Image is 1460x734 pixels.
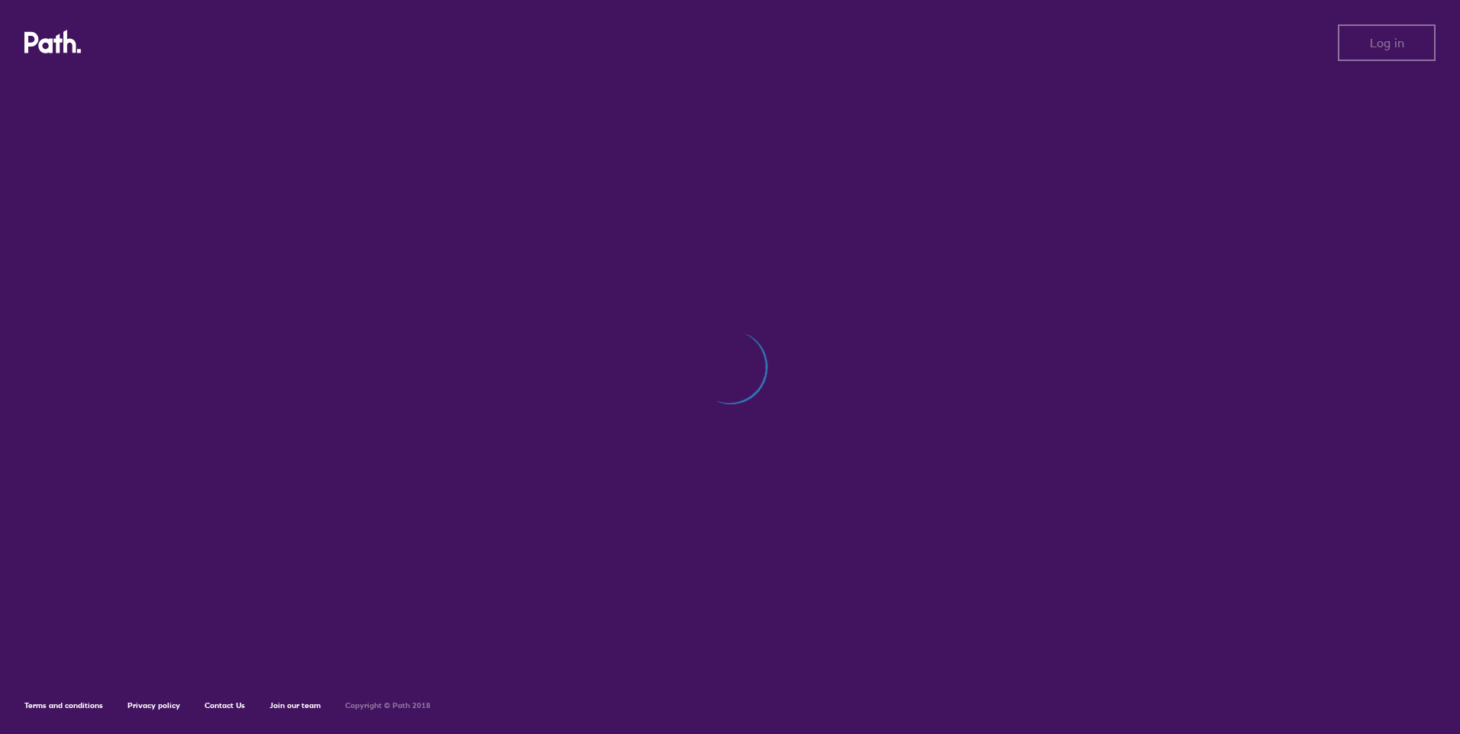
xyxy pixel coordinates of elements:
[345,701,431,710] h6: Copyright © Path 2018
[205,700,245,710] a: Contact Us
[128,700,180,710] a: Privacy policy
[24,700,103,710] a: Terms and conditions
[1338,24,1436,61] button: Log in
[270,700,321,710] a: Join our team
[1370,36,1404,50] span: Log in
